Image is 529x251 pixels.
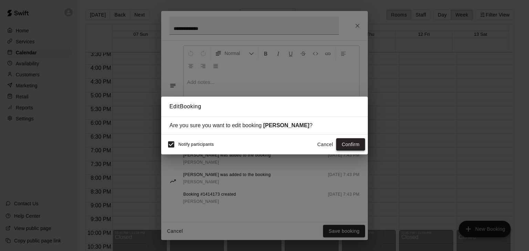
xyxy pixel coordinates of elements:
strong: [PERSON_NAME] [263,122,309,128]
div: Are you sure you want to edit booking ? [169,122,360,129]
button: Confirm [336,138,365,151]
span: Notify participants [178,142,214,147]
h2: Edit Booking [161,97,368,117]
button: Cancel [314,138,336,151]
